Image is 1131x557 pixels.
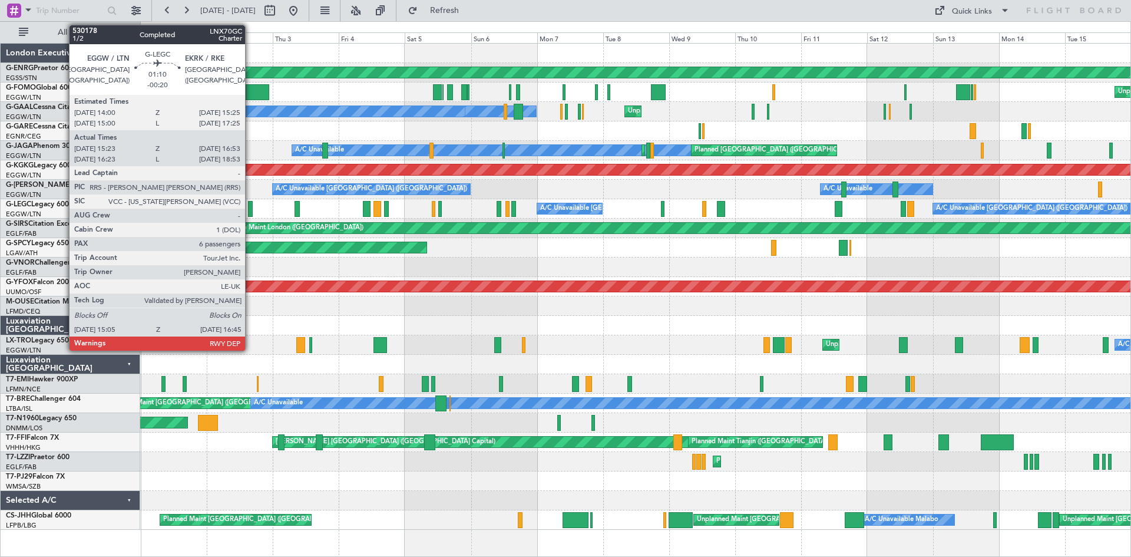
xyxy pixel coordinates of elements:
[6,93,41,102] a: EGGW/LTN
[697,511,891,529] div: Unplanned Maint [GEOGRAPHIC_DATA] ([GEOGRAPHIC_DATA])
[6,298,91,305] a: M-OUSECitation Mustang
[6,229,37,238] a: EGLF/FAB
[254,394,303,412] div: A/C Unavailable
[6,171,41,180] a: EGGW/LTN
[111,394,296,412] div: Planned Maint [GEOGRAPHIC_DATA] ([GEOGRAPHIC_DATA])
[6,249,38,258] a: LGAV/ATH
[936,200,1127,217] div: A/C Unavailable [GEOGRAPHIC_DATA] ([GEOGRAPHIC_DATA])
[6,74,37,83] a: EGSS/STN
[200,5,256,16] span: [DATE] - [DATE]
[276,433,495,451] div: [PERSON_NAME] [GEOGRAPHIC_DATA] ([GEOGRAPHIC_DATA] Capital)
[6,415,39,422] span: T7-N1960
[952,6,992,18] div: Quick Links
[6,337,69,344] a: LX-TROLegacy 650
[6,162,34,169] span: G-KGKG
[6,240,31,247] span: G-SPCY
[824,180,872,198] div: A/C Unavailable
[801,32,867,43] div: Fri 11
[6,288,41,296] a: UUMO/OSF
[273,32,339,43] div: Thu 3
[6,337,31,344] span: LX-TRO
[6,415,77,422] a: T7-N1960Legacy 650
[6,512,71,519] a: CS-JHHGlobal 6000
[31,28,124,37] span: All Aircraft
[6,65,73,72] a: G-ENRGPraetor 600
[6,454,30,461] span: T7-LZZI
[6,151,41,160] a: EGGW/LTN
[6,182,137,189] a: G-[PERSON_NAME]Cessna Citation XLS
[207,32,273,43] div: Wed 2
[141,32,207,43] div: Tue 1
[6,463,37,472] a: EGLF/FAB
[339,32,405,43] div: Fri 4
[6,395,81,403] a: T7-BREChallenger 604
[6,376,29,383] span: T7-EMI
[6,123,33,130] span: G-GARE
[6,521,37,530] a: LFPB/LBG
[716,453,902,470] div: Planned Maint [GEOGRAPHIC_DATA] ([GEOGRAPHIC_DATA])
[6,104,103,111] a: G-GAALCessna Citation XLS+
[471,32,537,43] div: Sun 6
[6,482,41,491] a: WMSA/SZB
[6,395,30,403] span: T7-BRE
[692,433,829,451] div: Planned Maint Tianjin ([GEOGRAPHIC_DATA])
[6,132,41,141] a: EGNR/CEG
[999,32,1065,43] div: Mon 14
[6,143,33,150] span: G-JAGA
[13,23,128,42] button: All Aircraft
[628,103,822,120] div: Unplanned Maint [GEOGRAPHIC_DATA] ([GEOGRAPHIC_DATA])
[6,143,74,150] a: G-JAGAPhenom 300
[6,298,34,305] span: M-OUSE
[6,182,71,189] span: G-[PERSON_NAME]
[6,346,41,355] a: EGGW/LTN
[6,162,71,169] a: G-KGKGLegacy 600
[144,180,171,198] div: No Crew
[6,268,37,277] a: EGLF/FAB
[6,259,35,266] span: G-VNOR
[6,240,69,247] a: G-SPCYLegacy 650
[6,259,85,266] a: G-VNORChallenger 650
[928,1,1016,20] button: Quick Links
[143,24,163,34] div: [DATE]
[6,113,41,121] a: EGGW/LTN
[405,32,471,43] div: Sat 5
[420,6,469,15] span: Refresh
[735,32,801,43] div: Thu 10
[6,385,41,394] a: LFMN/NCE
[6,123,103,130] a: G-GARECessna Citation XLS+
[232,219,363,237] div: AOG Maint London ([GEOGRAPHIC_DATA])
[295,141,344,159] div: A/C Unavailable
[867,32,933,43] div: Sat 12
[6,454,70,461] a: T7-LZZIPraetor 600
[6,473,32,480] span: T7-PJ29
[6,210,41,219] a: EGGW/LTN
[537,32,603,43] div: Mon 7
[36,2,104,19] input: Trip Number
[6,424,42,433] a: DNMM/LOS
[163,511,349,529] div: Planned Maint [GEOGRAPHIC_DATA] ([GEOGRAPHIC_DATA])
[6,443,41,452] a: VHHH/HKG
[6,279,82,286] a: G-YFOXFalcon 2000EX
[6,512,31,519] span: CS-JHH
[6,104,33,111] span: G-GAAL
[166,336,359,354] div: Unplanned Maint [GEOGRAPHIC_DATA] ([GEOGRAPHIC_DATA])
[6,84,36,91] span: G-FOMO
[6,65,34,72] span: G-ENRG
[6,434,59,441] a: T7-FFIFalcon 7X
[6,201,69,208] a: G-LEGCLegacy 600
[695,141,861,159] div: Planned [GEOGRAPHIC_DATA] ([GEOGRAPHIC_DATA])
[100,239,236,256] div: Planned Maint Athens ([PERSON_NAME] Intl)
[933,32,999,43] div: Sun 13
[6,220,74,228] a: G-SIRSCitation Excel
[603,32,669,43] div: Tue 8
[6,404,32,413] a: LTBA/ISL
[6,376,78,383] a: T7-EMIHawker 900XP
[6,279,33,286] span: G-YFOX
[669,32,735,43] div: Wed 9
[1065,32,1131,43] div: Tue 15
[276,180,467,198] div: A/C Unavailable [GEOGRAPHIC_DATA] ([GEOGRAPHIC_DATA])
[402,1,473,20] button: Refresh
[6,190,41,199] a: EGGW/LTN
[826,336,1020,354] div: Unplanned Maint [GEOGRAPHIC_DATA] ([GEOGRAPHIC_DATA])
[6,434,27,441] span: T7-FFI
